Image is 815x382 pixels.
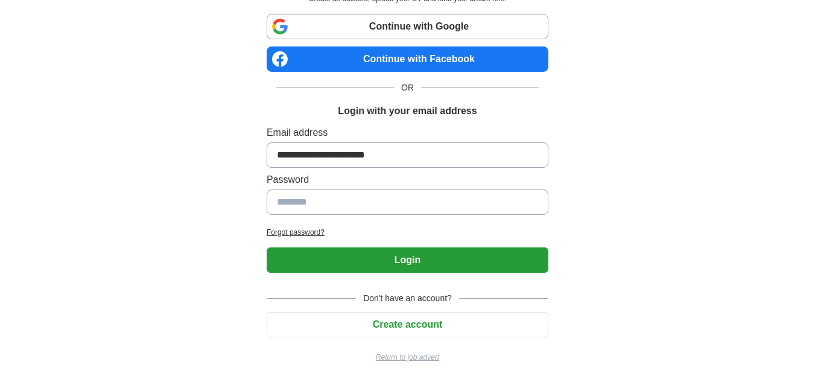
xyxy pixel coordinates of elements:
[267,247,548,273] button: Login
[394,81,421,94] span: OR
[267,312,548,337] button: Create account
[267,14,548,39] a: Continue with Google
[267,126,548,140] label: Email address
[267,173,548,187] label: Password
[267,352,548,363] a: Return to job advert
[338,104,477,118] h1: Login with your email address
[267,227,548,238] a: Forgot password?
[356,292,459,305] span: Don't have an account?
[267,46,548,72] a: Continue with Facebook
[267,319,548,329] a: Create account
